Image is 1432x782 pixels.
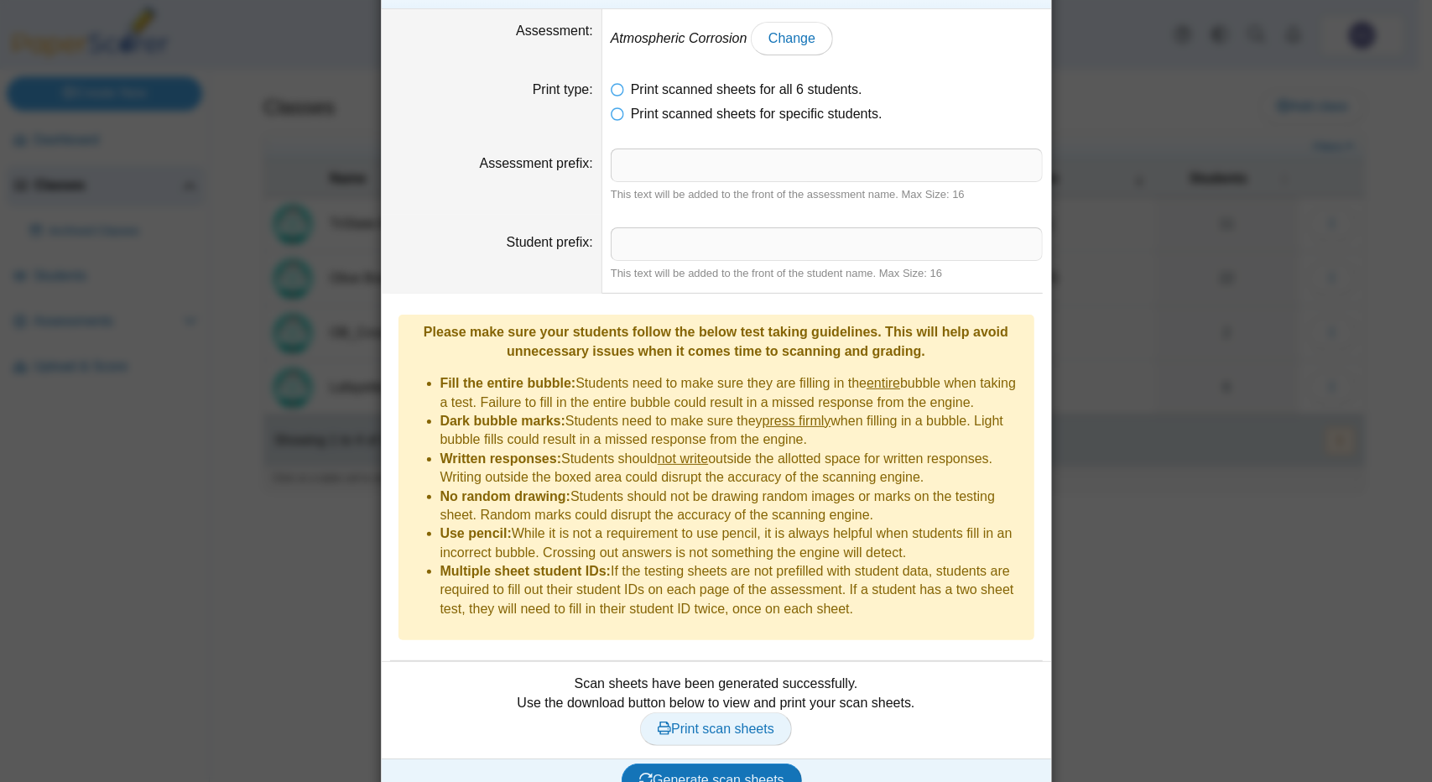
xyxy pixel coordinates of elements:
li: While it is not a requirement to use pencil, it is always helpful when students fill in an incorr... [440,524,1026,562]
b: Multiple sheet student IDs: [440,564,612,578]
span: Print scanned sheets for all 6 students. [631,82,862,96]
label: Print type [533,82,593,96]
li: Students should outside the allotted space for written responses. Writing outside the boxed area ... [440,450,1026,487]
b: Use pencil: [440,526,512,540]
span: Print scan sheets [658,722,774,736]
label: Student prefix [507,235,593,249]
li: Students need to make sure they are filling in the bubble when taking a test. Failure to fill in ... [440,374,1026,412]
li: If the testing sheets are not prefilled with student data, students are required to fill out thei... [440,562,1026,618]
span: Print scanned sheets for specific students. [631,107,883,121]
a: Change [751,22,833,55]
b: Please make sure your students follow the below test taking guidelines. This will help avoid unne... [424,325,1008,357]
div: Scan sheets have been generated successfully. Use the download button below to view and print you... [390,675,1043,746]
label: Assessment [516,23,593,38]
u: not write [658,451,708,466]
b: Fill the entire bubble: [440,376,576,390]
a: Print scan sheets [640,712,792,746]
b: Dark bubble marks: [440,414,565,428]
b: No random drawing: [440,489,571,503]
span: Change [768,31,815,45]
u: entire [867,376,900,390]
div: This text will be added to the front of the student name. Max Size: 16 [611,266,1043,281]
em: Atmospheric Corrosion [611,31,747,45]
label: Assessment prefix [480,156,593,170]
li: Students should not be drawing random images or marks on the testing sheet. Random marks could di... [440,487,1026,525]
u: press firmly [763,414,831,428]
b: Written responses: [440,451,562,466]
li: Students need to make sure they when filling in a bubble. Light bubble fills could result in a mi... [440,412,1026,450]
div: This text will be added to the front of the assessment name. Max Size: 16 [611,187,1043,202]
